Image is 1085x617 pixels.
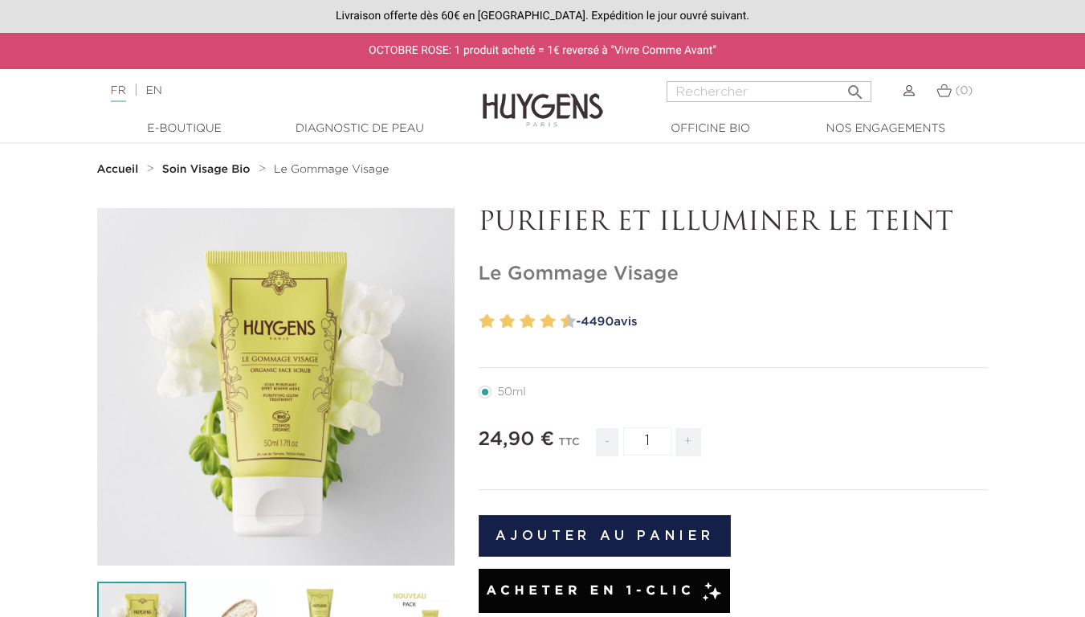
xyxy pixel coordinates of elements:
a: E-Boutique [104,121,265,137]
label: 7 [536,310,542,333]
span: - [596,428,618,456]
label: 9 [557,310,563,333]
a: Accueil [97,163,142,176]
a: Le Gommage Visage [274,163,389,176]
label: 2 [483,310,495,333]
i:  [846,78,865,97]
a: Nos engagements [806,121,966,137]
a: Diagnostic de peau [279,121,440,137]
a: FR [111,85,126,102]
a: EN [145,85,161,96]
img: Huygens [483,67,603,129]
a: -4490avis [571,310,989,334]
label: 6 [524,310,536,333]
strong: Soin Visage Bio [162,164,251,175]
label: 1 [476,310,482,333]
label: 50ml [479,386,545,398]
p: PURIFIER ET ILLUMINER LE TEINT [479,208,989,239]
input: Quantité [623,427,671,456]
button: Ajouter au panier [479,515,732,557]
label: 5 [516,310,522,333]
div: TTC [559,425,580,468]
span: + [675,428,701,456]
div: | [103,81,440,100]
span: (0) [955,85,973,96]
button:  [841,76,870,98]
a: Officine Bio [630,121,791,137]
a: Soin Visage Bio [162,163,255,176]
label: 8 [544,310,556,333]
label: 10 [564,310,576,333]
span: Le Gommage Visage [274,164,389,175]
strong: Accueil [97,164,139,175]
span: 4490 [581,316,614,328]
label: 4 [503,310,515,333]
span: 24,90 € [479,430,555,449]
label: 3 [496,310,502,333]
h1: Le Gommage Visage [479,263,989,286]
input: Rechercher [667,81,871,102]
